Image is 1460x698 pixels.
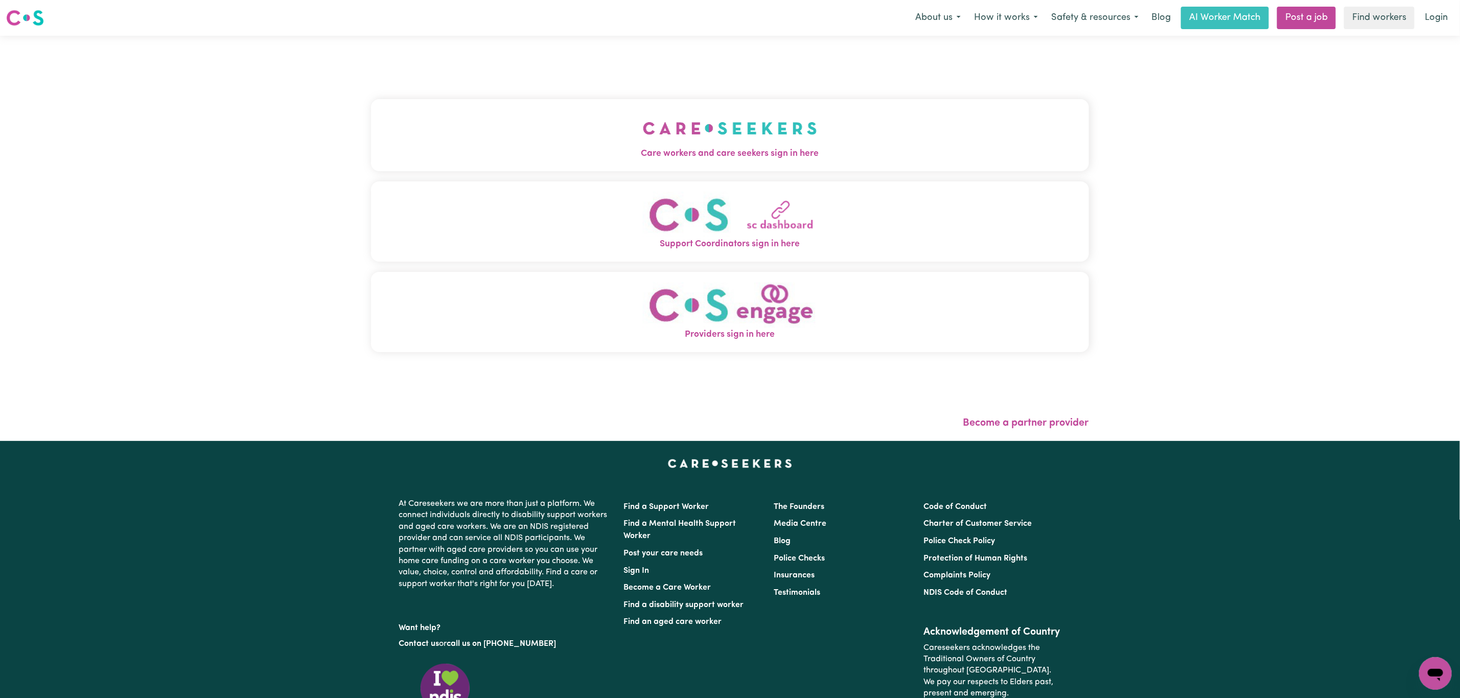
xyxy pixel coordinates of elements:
[399,494,612,594] p: At Careseekers we are more than just a platform. We connect individuals directly to disability su...
[371,181,1089,262] button: Support Coordinators sign in here
[774,503,824,511] a: The Founders
[923,554,1027,563] a: Protection of Human Rights
[923,503,987,511] a: Code of Conduct
[399,640,439,648] a: Contact us
[774,554,825,563] a: Police Checks
[923,589,1007,597] a: NDIS Code of Conduct
[371,272,1089,352] button: Providers sign in here
[1181,7,1269,29] a: AI Worker Match
[399,618,612,634] p: Want help?
[624,618,722,626] a: Find an aged care worker
[1344,7,1415,29] a: Find workers
[967,7,1045,29] button: How it works
[371,328,1089,341] span: Providers sign in here
[774,571,815,579] a: Insurances
[1419,7,1454,29] a: Login
[668,459,792,468] a: Careseekers home page
[963,418,1089,428] a: Become a partner provider
[923,520,1032,528] a: Charter of Customer Service
[774,520,826,528] a: Media Centre
[371,238,1089,251] span: Support Coordinators sign in here
[371,147,1089,160] span: Care workers and care seekers sign in here
[624,601,744,609] a: Find a disability support worker
[624,549,703,557] a: Post your care needs
[774,537,791,545] a: Blog
[774,589,820,597] a: Testimonials
[6,9,44,27] img: Careseekers logo
[923,571,990,579] a: Complaints Policy
[399,634,612,654] p: or
[6,6,44,30] a: Careseekers logo
[624,567,650,575] a: Sign In
[624,520,736,540] a: Find a Mental Health Support Worker
[923,626,1061,638] h2: Acknowledgement of Country
[447,640,557,648] a: call us on [PHONE_NUMBER]
[1277,7,1336,29] a: Post a job
[371,99,1089,171] button: Care workers and care seekers sign in here
[624,503,709,511] a: Find a Support Worker
[1145,7,1177,29] a: Blog
[624,584,711,592] a: Become a Care Worker
[909,7,967,29] button: About us
[1419,657,1452,690] iframe: Button to launch messaging window, conversation in progress
[923,537,995,545] a: Police Check Policy
[1045,7,1145,29] button: Safety & resources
